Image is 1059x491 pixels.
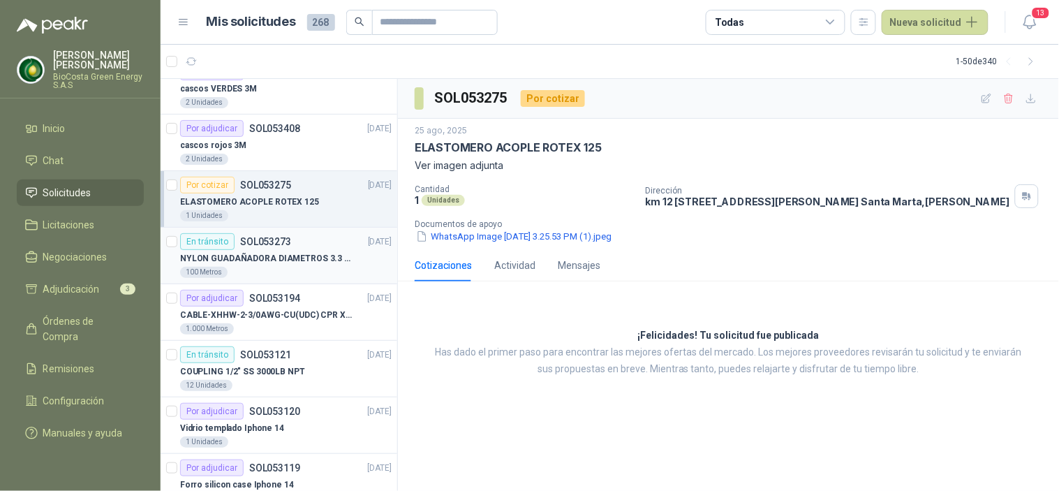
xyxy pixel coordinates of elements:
button: Nueva solicitud [882,10,988,35]
p: Documentos de apoyo [415,219,1053,229]
div: Por cotizar [180,177,235,193]
p: NYLON GUADAÑADORA DIAMETROS 3.3 mm [180,252,354,265]
p: [DATE] [368,405,392,418]
button: 13 [1017,10,1042,35]
a: Inicio [17,115,144,142]
p: SOL053275 [240,180,291,190]
button: WhatsApp Image [DATE] 3.25.53 PM (1).jpeg [415,229,613,244]
a: Licitaciones [17,212,144,238]
p: [DATE] [368,462,392,475]
h3: ¡Felicidades! Tu solicitud fue publicada [638,328,820,344]
span: Configuración [43,393,105,409]
p: SOL053121 [240,350,291,360]
a: Por adjudicarSOL053120[DATE] Vidrio templado Iphone 141 Unidades [161,397,397,454]
div: 2 Unidades [180,97,228,108]
div: 12 Unidades [180,380,232,391]
span: Remisiones [43,361,95,376]
a: Configuración [17,388,144,414]
a: Manuales y ayuda [17,420,144,446]
p: [DATE] [368,122,392,135]
span: Solicitudes [43,185,91,200]
p: Has dado el primer paso para encontrar las mejores ofertas del mercado. Los mejores proveedores r... [433,344,1024,378]
div: En tránsito [180,346,235,363]
p: 1 [415,194,419,206]
p: Ver imagen adjunta [415,158,1042,173]
p: SOL053273 [240,237,291,247]
a: Por cotizarSOL053275[DATE] ELASTOMERO ACOPLE ROTEX 1251 Unidades [161,171,397,228]
span: 3 [120,284,135,295]
div: Por cotizar [521,90,585,107]
div: En tránsito [180,233,235,250]
span: 13 [1031,6,1051,20]
p: ELASTOMERO ACOPLE ROTEX 125 [415,140,602,155]
p: CABLE-XHHW-2-3/0AWG-CU(UDC) CPR XLPE FR [180,309,354,322]
a: Solicitudes [17,179,144,206]
span: 268 [307,14,335,31]
p: BioCosta Green Energy S.A.S [53,73,144,89]
span: search [355,17,364,27]
div: Por adjudicar [180,403,244,420]
div: 100 Metros [180,267,228,278]
span: Manuales y ayuda [43,425,123,441]
div: Unidades [422,195,465,206]
img: Company Logo [17,57,44,83]
p: Dirección [646,186,1010,196]
a: Órdenes de Compra [17,308,144,350]
p: ELASTOMERO ACOPLE ROTEX 125 [180,196,319,209]
div: Todas [715,15,744,30]
h1: Mis solicitudes [207,12,296,32]
p: Cantidad [415,184,635,194]
div: 1 Unidades [180,437,228,448]
a: Por adjudicarSOL053194[DATE] CABLE-XHHW-2-3/0AWG-CU(UDC) CPR XLPE FR1.000 Metros [161,284,397,341]
div: Por adjudicar [180,290,244,307]
p: [DATE] [368,292,392,305]
div: 2 Unidades [180,154,228,165]
div: 1.000 Metros [180,323,234,335]
p: SOL053194 [249,293,300,303]
p: SOL053119 [249,463,300,473]
a: Negociaciones [17,244,144,270]
h3: SOL053275 [435,87,510,109]
p: SOL053408 [249,124,300,133]
div: Por adjudicar [180,120,244,137]
a: En tránsitoSOL053121[DATE] COUPLING 1/2" SS 3000LB NPT12 Unidades [161,341,397,397]
div: Mensajes [558,258,600,273]
p: cascos VERDES 3M [180,82,257,96]
p: [DATE] [368,179,392,192]
p: Vidrio templado Iphone 14 [180,422,284,435]
p: cascos rojos 3M [180,139,246,152]
span: Adjudicación [43,281,100,297]
span: Chat [43,153,64,168]
a: Chat [17,147,144,174]
div: 1 Unidades [180,210,228,221]
a: Remisiones [17,356,144,382]
span: Inicio [43,121,66,136]
p: [DATE] [368,235,392,249]
div: Actividad [494,258,535,273]
p: km 12 [STREET_ADDRESS][PERSON_NAME] Santa Marta , [PERSON_NAME] [646,196,1010,207]
p: [DATE] [368,349,392,362]
div: 1 - 50 de 340 [956,50,1042,73]
span: Órdenes de Compra [43,314,131,344]
a: Adjudicación3 [17,276,144,302]
p: 25 ago, 2025 [415,124,467,138]
a: Por adjudicarSOL053408[DATE] cascos rojos 3M2 Unidades [161,115,397,171]
p: [PERSON_NAME] [PERSON_NAME] [53,50,144,70]
span: Licitaciones [43,217,95,233]
div: Cotizaciones [415,258,472,273]
p: SOL053120 [249,406,300,416]
a: Por adjudicarSOL053409[DATE] cascos VERDES 3M2 Unidades [161,58,397,115]
img: Logo peakr [17,17,88,34]
a: En tránsitoSOL053273[DATE] NYLON GUADAÑADORA DIAMETROS 3.3 mm100 Metros [161,228,397,284]
div: Por adjudicar [180,460,244,476]
p: COUPLING 1/2" SS 3000LB NPT [180,365,305,379]
span: Negociaciones [43,249,108,265]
